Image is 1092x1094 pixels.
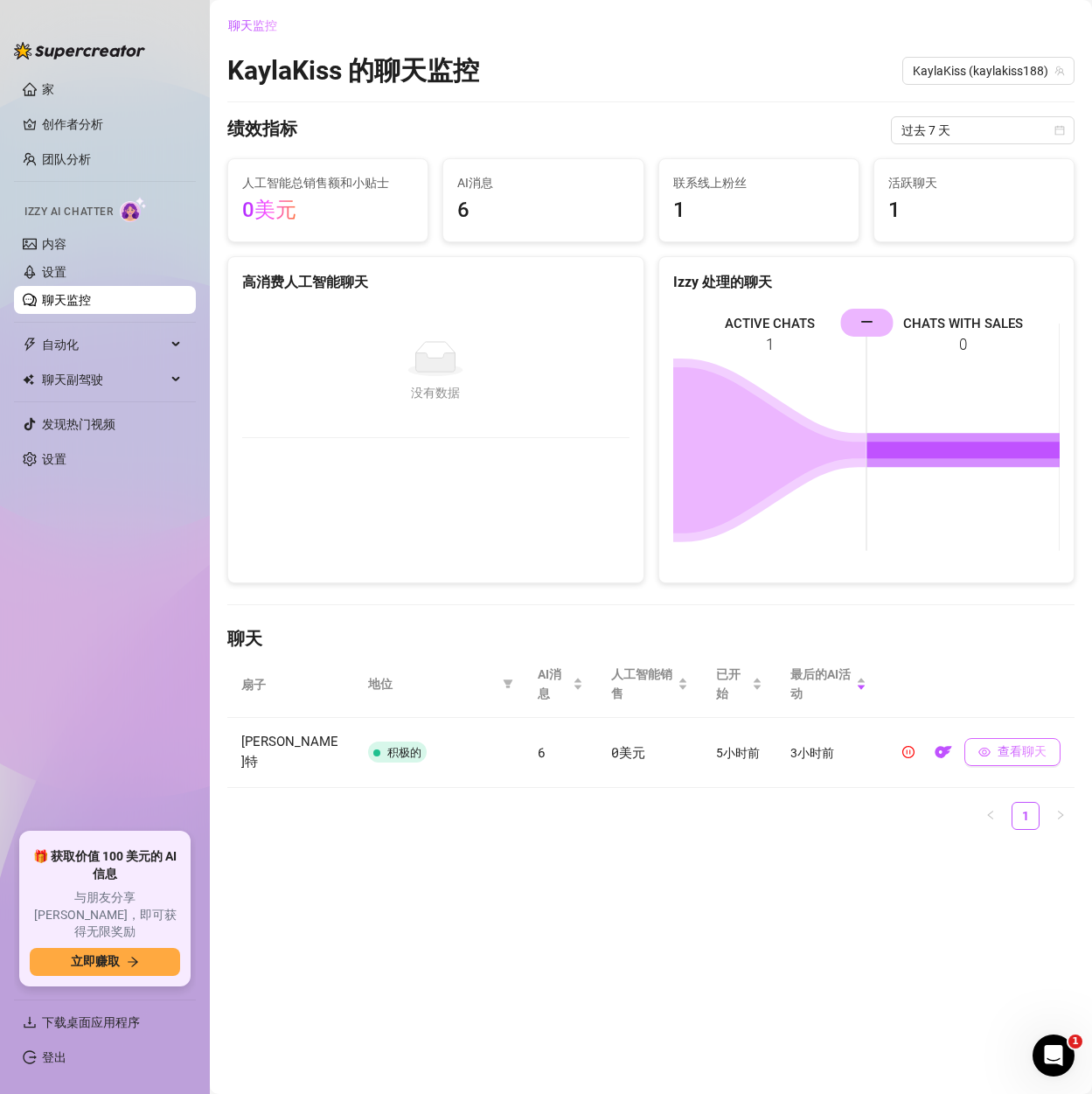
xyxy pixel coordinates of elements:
[673,176,747,190] font: 联系线上粉丝
[23,338,37,352] span: 霹雳
[929,738,957,766] button: 的
[23,373,34,386] img: 聊天副驾驶
[901,117,1064,143] span: 过去 7 天
[24,206,113,218] font: Izzy AI Chatter
[71,954,120,968] font: 立即赚取
[673,274,772,290] font: Izzy 处理的聊天
[776,651,880,718] th: 最后的AI活动
[42,1050,66,1064] a: 登出
[1054,125,1065,136] span: 日历
[1055,810,1066,820] span: 正确的
[227,628,262,649] font: 聊天
[716,746,760,760] font: 5小时前
[985,810,996,820] span: 左边
[1047,802,1075,830] li: 下一页
[42,1015,140,1029] font: 下载桌面应用程序
[538,743,546,761] font: 6
[978,746,991,758] span: 眼睛
[888,176,937,190] font: 活跃聊天
[611,743,644,761] font: 0美元
[457,176,493,190] font: AI消息
[524,651,597,718] th: AI消息
[242,274,368,290] font: 高消费人工智能聊天
[33,849,177,881] font: 🎁 获取价值 100 美元的 AI 信息
[42,338,79,352] font: 自动化
[913,64,1048,78] font: KaylaKiss (kaylakiss188)
[1022,809,1029,823] font: 1
[702,651,776,718] th: 已开始
[503,679,513,689] span: 筛选
[888,198,901,222] font: 1
[368,677,393,691] font: 地位
[913,58,1064,84] span: KaylaKiss (kaylakiss188)
[374,55,479,86] font: 聊天监控
[42,452,66,466] a: 设置
[964,738,1061,766] button: 查看聊天
[929,749,957,763] a: 的
[42,293,91,307] a: 聊天监控
[1054,66,1065,76] span: 团队
[242,198,296,222] font: 0美元
[716,667,741,700] font: 已开始
[42,110,182,138] a: 创作者分析
[228,18,277,32] font: 聊天监控
[14,42,145,59] img: logo-BBDzfeDw.svg
[120,197,147,222] img: 人工智能聊天
[23,1015,37,1029] span: 下载
[241,678,266,692] font: 扇子
[538,667,561,700] font: AI消息
[411,386,460,400] font: 没有数据
[42,373,103,387] font: 聊天副驾驶
[42,265,66,279] a: 设置
[42,82,54,96] a: 家
[242,176,389,190] font: 人工智能总销售额和小贴士
[597,651,702,718] th: 人工智能销售
[457,198,469,222] font: 6
[1012,802,1040,830] li: 1
[499,671,517,697] span: 筛选
[227,12,291,40] button: 聊天监控
[901,123,950,137] font: 过去 7 天
[241,734,338,770] font: [PERSON_NAME]特
[227,55,374,86] font: KaylaKiss 的
[227,118,297,139] font: 绩效指标
[387,746,421,759] font: 积极的
[127,956,139,968] span: 向右箭头
[30,948,180,976] button: 立即赚取向右箭头
[902,746,915,758] span: 暂停圈
[34,890,177,938] font: 与朋友分享 [PERSON_NAME]，即可获得无限奖励
[42,152,91,166] a: 团队分析
[673,198,685,222] font: 1
[1047,802,1075,830] button: 正确的
[611,667,672,700] font: 人工智能销售
[42,417,115,431] a: 发现热门视频
[790,746,834,760] font: 3小时前
[977,802,1005,830] button: 左边
[977,802,1005,830] li: 上一页
[1033,1035,1075,1077] iframe: 对讲机实时聊天
[1072,1035,1079,1047] font: 1
[42,237,66,251] a: 内容
[998,744,1047,758] font: 查看聊天
[790,667,851,700] font: 最后的AI活动
[935,743,952,761] img: 的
